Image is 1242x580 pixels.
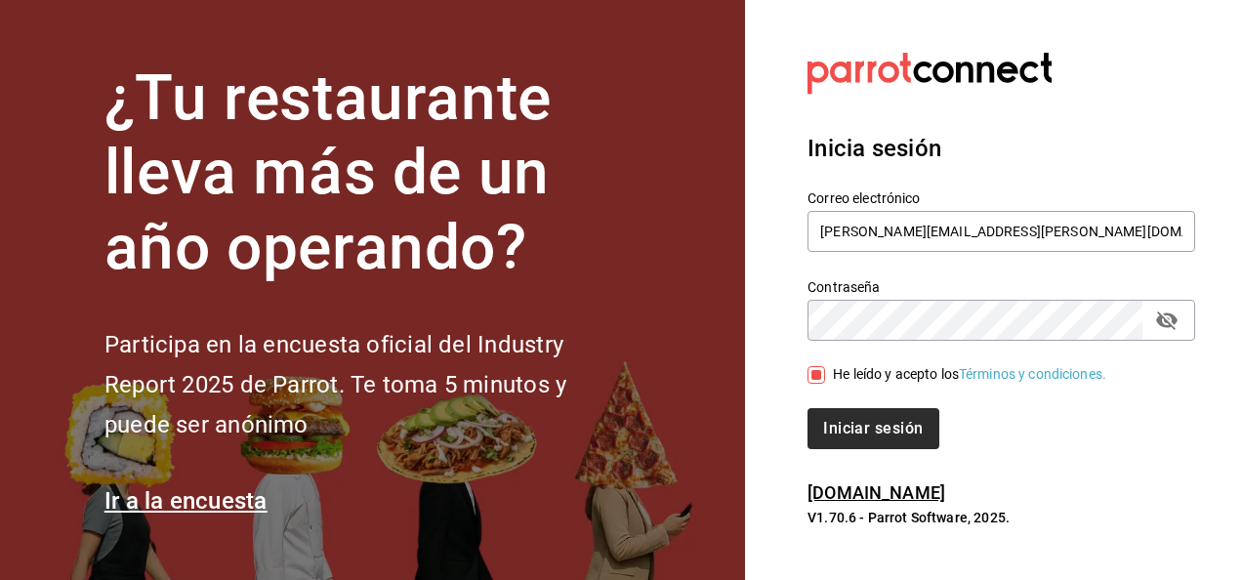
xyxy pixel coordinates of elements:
[104,325,632,444] h2: Participa en la encuesta oficial del Industry Report 2025 de Parrot. Te toma 5 minutos y puede se...
[1150,304,1183,337] button: passwordField
[807,508,1195,527] p: V1.70.6 - Parrot Software, 2025.
[959,366,1106,382] a: Términos y condiciones.
[104,62,632,286] h1: ¿Tu restaurante lleva más de un año operando?
[807,190,1195,204] label: Correo electrónico
[807,408,938,449] button: Iniciar sesión
[807,279,1195,293] label: Contraseña
[807,131,1195,166] h3: Inicia sesión
[104,487,268,515] a: Ir a la encuesta
[807,211,1195,252] input: Ingresa tu correo electrónico
[833,364,1106,385] div: He leído y acepto los
[807,482,945,503] a: [DOMAIN_NAME]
